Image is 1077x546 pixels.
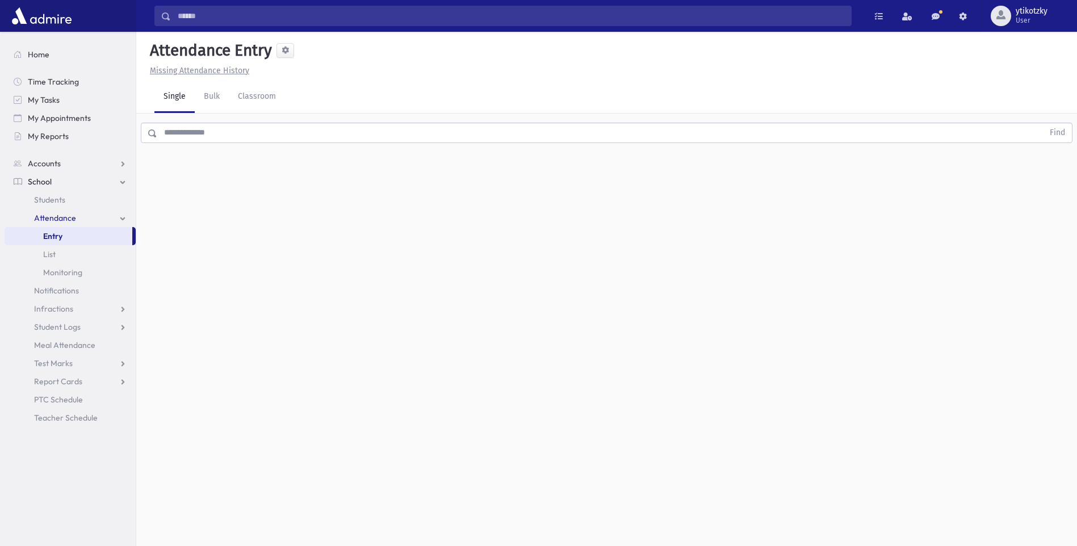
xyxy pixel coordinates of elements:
a: Bulk [195,81,229,113]
a: List [5,245,136,263]
a: Missing Attendance History [145,66,249,75]
span: Entry [43,231,62,241]
a: Accounts [5,154,136,173]
span: Teacher Schedule [34,413,98,423]
a: My Appointments [5,109,136,127]
span: Meal Attendance [34,340,95,350]
span: School [28,177,52,187]
a: Time Tracking [5,73,136,91]
span: Report Cards [34,376,82,387]
a: Monitoring [5,263,136,282]
a: Home [5,45,136,64]
span: List [43,249,56,259]
span: Student Logs [34,322,81,332]
span: Monitoring [43,267,82,278]
a: Test Marks [5,354,136,372]
span: Infractions [34,304,73,314]
a: Entry [5,227,132,245]
a: Meal Attendance [5,336,136,354]
a: My Tasks [5,91,136,109]
input: Search [171,6,851,26]
a: Report Cards [5,372,136,390]
a: Students [5,191,136,209]
img: AdmirePro [9,5,74,27]
a: Infractions [5,300,136,318]
u: Missing Attendance History [150,66,249,75]
span: Accounts [28,158,61,169]
span: PTC Schedule [34,394,83,405]
a: Attendance [5,209,136,227]
span: Notifications [34,285,79,296]
a: Student Logs [5,318,136,336]
a: School [5,173,136,191]
a: Notifications [5,282,136,300]
h5: Attendance Entry [145,41,272,60]
span: My Appointments [28,113,91,123]
span: Attendance [34,213,76,223]
span: ytikotzky [1016,7,1047,16]
a: PTC Schedule [5,390,136,409]
a: Classroom [229,81,285,113]
a: Single [154,81,195,113]
a: My Reports [5,127,136,145]
span: My Reports [28,131,69,141]
span: Home [28,49,49,60]
span: My Tasks [28,95,60,105]
span: Test Marks [34,358,73,368]
a: Teacher Schedule [5,409,136,427]
span: User [1016,16,1047,25]
span: Time Tracking [28,77,79,87]
button: Find [1043,123,1072,142]
span: Students [34,195,65,205]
